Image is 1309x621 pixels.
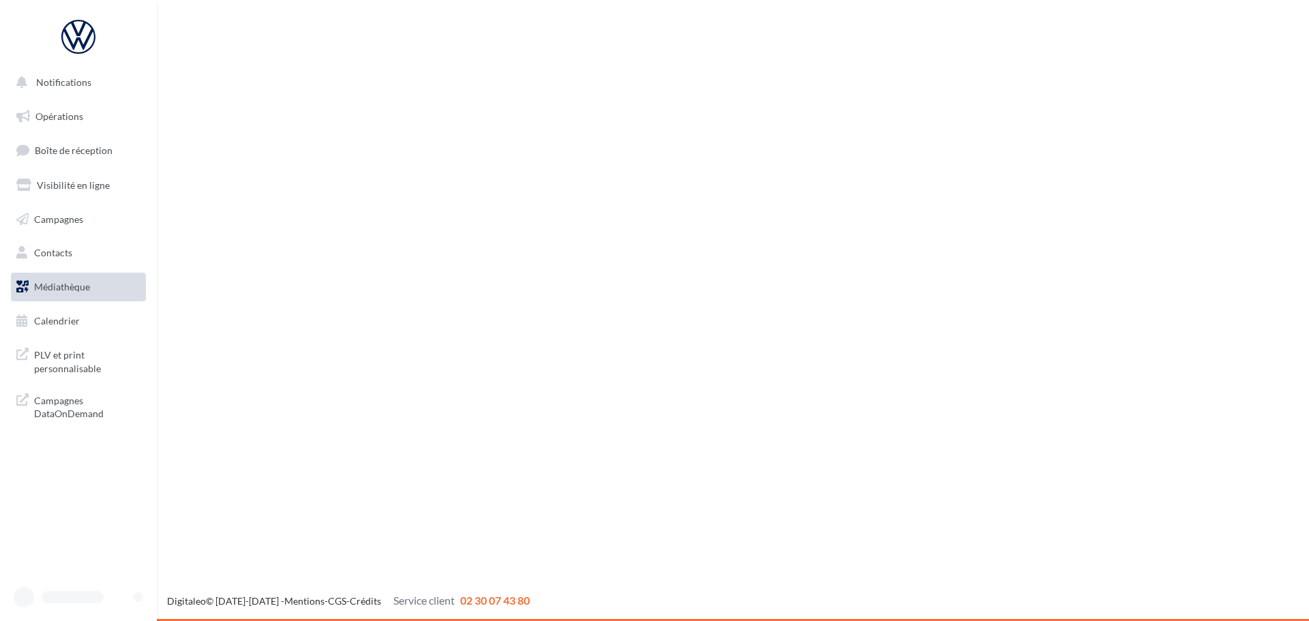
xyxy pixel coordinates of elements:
[460,594,530,607] span: 02 30 07 43 80
[8,340,149,380] a: PLV et print personnalisable
[167,595,206,607] a: Digitaleo
[34,247,72,258] span: Contacts
[35,145,112,156] span: Boîte de réception
[167,595,530,607] span: © [DATE]-[DATE] - - -
[34,281,90,292] span: Médiathèque
[34,315,80,327] span: Calendrier
[393,594,455,607] span: Service client
[36,76,91,88] span: Notifications
[8,102,149,131] a: Opérations
[35,110,83,122] span: Opérations
[8,136,149,165] a: Boîte de réception
[37,179,110,191] span: Visibilité en ligne
[34,213,83,224] span: Campagnes
[8,171,149,200] a: Visibilité en ligne
[8,386,149,426] a: Campagnes DataOnDemand
[8,273,149,301] a: Médiathèque
[8,307,149,335] a: Calendrier
[8,205,149,234] a: Campagnes
[34,391,140,421] span: Campagnes DataOnDemand
[8,68,143,97] button: Notifications
[34,346,140,375] span: PLV et print personnalisable
[8,239,149,267] a: Contacts
[284,595,325,607] a: Mentions
[350,595,381,607] a: Crédits
[328,595,346,607] a: CGS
